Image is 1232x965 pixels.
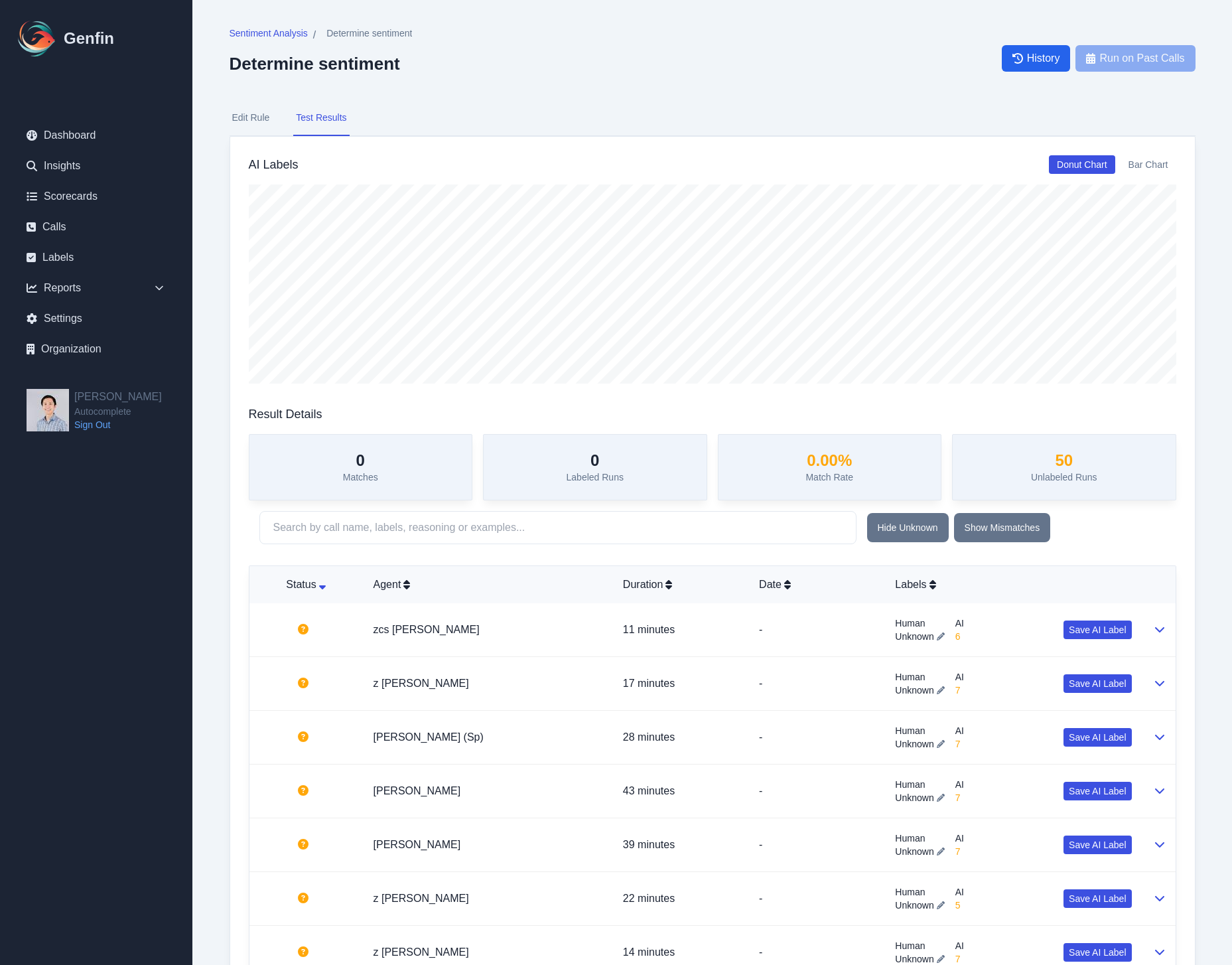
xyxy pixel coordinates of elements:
input: Search by call name, labels, reasoning or examples... [259,511,856,544]
span: Human [895,832,944,845]
a: Calls [16,214,176,240]
span: Save AI Label [1069,838,1126,852]
a: z [PERSON_NAME] [374,946,469,958]
div: Agent [374,577,602,593]
button: Bar Chart [1121,155,1176,174]
a: Sign Out [74,418,162,431]
p: Unlabeled Runs [1031,471,1097,484]
span: History [1027,50,1060,66]
p: - [759,676,874,692]
span: AI [955,832,964,845]
h3: Result Details [249,405,322,423]
p: - [759,622,874,638]
a: [PERSON_NAME] (Sp) [374,731,484,743]
p: Labeled Runs [567,471,624,484]
span: AI [955,778,964,791]
p: 28 minutes [623,729,738,745]
span: Save AI Label [1069,784,1126,798]
span: AI [955,885,964,899]
a: History [1002,45,1071,72]
a: [PERSON_NAME] [374,785,461,796]
button: Hide Unknown [867,513,949,542]
div: Date [759,577,874,593]
button: Donut Chart [1049,155,1115,174]
button: Run on Past Calls [1075,45,1195,72]
span: Save AI Label [1069,731,1126,744]
span: Human [895,885,944,899]
p: 17 minutes [623,676,738,692]
button: Save AI Label [1063,836,1131,854]
a: z [PERSON_NAME] [374,893,469,904]
span: Save AI Label [1069,623,1126,636]
span: / [313,27,316,43]
span: Unknown [895,845,933,858]
h3: 50 [1031,451,1097,471]
h3: 0 [343,451,378,471]
button: Save AI Label [1063,782,1131,800]
span: Save AI Label [1069,946,1126,959]
span: Human [895,724,944,737]
span: Unknown [895,899,933,912]
p: Matches [343,471,378,484]
button: Test Results [293,100,349,136]
a: Insights [16,153,176,179]
button: Show Mismatches [954,513,1051,542]
h3: 0.00 % [805,451,853,471]
p: 22 minutes [623,891,738,907]
a: Organization [16,336,176,362]
a: zcs [PERSON_NAME] [374,624,480,635]
span: Unknown [895,684,933,697]
p: 39 minutes [623,837,738,853]
button: Edit Rule [230,100,273,136]
h2: Determine sentiment [230,54,413,74]
a: Labels [16,244,176,271]
a: [PERSON_NAME] [374,839,461,850]
p: - [759,891,874,907]
a: Sentiment Analysis [230,27,308,43]
p: - [759,944,874,960]
button: Save AI Label [1063,943,1131,962]
span: 6 [955,630,964,643]
span: Unknown [895,630,933,643]
span: Human [895,939,944,952]
button: Save AI Label [1063,674,1131,693]
button: Save AI Label [1063,889,1131,908]
p: 43 minutes [623,783,738,799]
span: 5 [955,899,964,912]
span: Run on Past Calls [1099,50,1184,66]
p: - [759,837,874,853]
button: Save AI Label [1063,621,1131,639]
button: Save AI Label [1063,728,1131,747]
p: 11 minutes [623,622,738,638]
span: Save AI Label [1069,892,1126,905]
div: Labels [895,577,1131,593]
span: Determine sentiment [326,27,412,40]
a: Scorecards [16,183,176,210]
h3: AI Labels [249,155,299,174]
h1: Genfin [64,28,114,49]
span: AI [955,617,964,630]
span: 7 [955,737,964,751]
span: AI [955,724,964,737]
img: Logo [16,17,58,60]
span: 7 [955,684,964,697]
div: Status [260,577,352,593]
span: AI [955,670,964,684]
h2: [PERSON_NAME] [74,389,162,405]
span: Save AI Label [1069,677,1126,690]
span: Sentiment Analysis [230,27,308,40]
a: Settings [16,305,176,332]
span: AI [955,939,964,952]
p: - [759,729,874,745]
span: 7 [955,791,964,804]
span: Unknown [895,791,933,804]
a: Dashboard [16,122,176,149]
span: Unknown [895,737,933,751]
img: Jeffrey Pang [27,389,69,431]
span: Autocomplete [74,405,162,418]
a: z [PERSON_NAME] [374,678,469,689]
p: Match Rate [805,471,853,484]
span: 7 [955,845,964,858]
span: Human [895,778,944,791]
span: Human [895,670,944,684]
